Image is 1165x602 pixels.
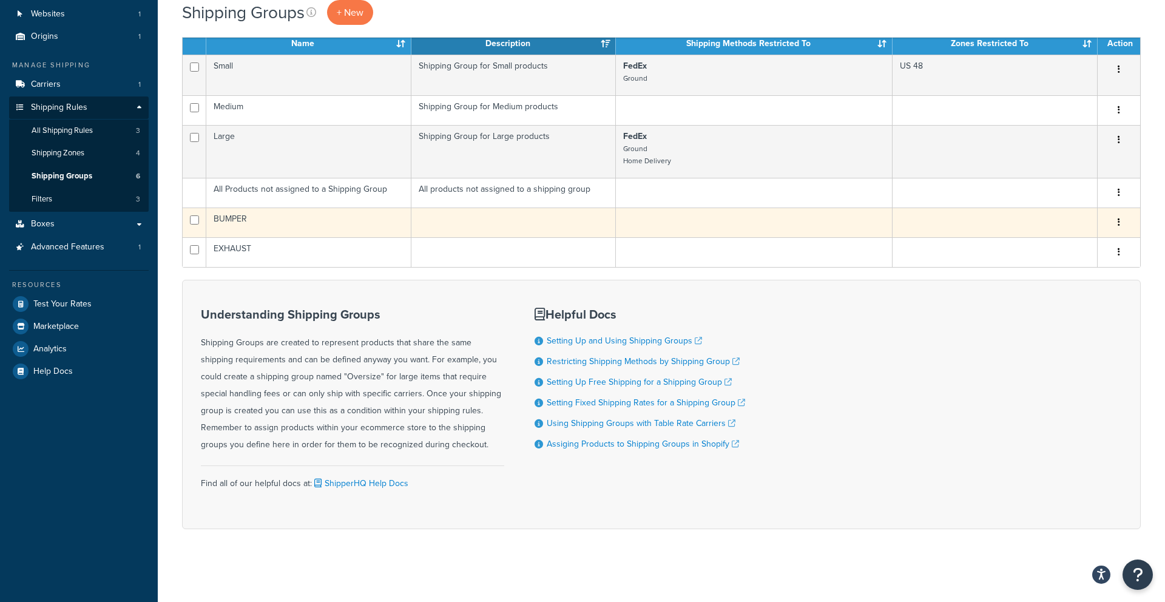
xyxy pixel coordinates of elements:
[32,171,92,181] span: Shipping Groups
[411,125,616,178] td: Shipping Group for Large products
[411,55,616,95] td: Shipping Group for Small products
[32,148,84,158] span: Shipping Zones
[9,3,149,25] li: Websites
[206,33,411,55] th: Name: activate to sort column ascending
[201,308,504,453] div: Shipping Groups are created to represent products that share the same shipping requirements and c...
[206,208,411,237] td: BUMPER
[32,194,52,205] span: Filters
[9,96,149,212] li: Shipping Rules
[9,120,149,142] a: All Shipping Rules 3
[33,299,92,309] span: Test Your Rates
[182,1,305,24] h1: Shipping Groups
[411,178,616,208] td: All products not assigned to a shipping group
[1123,560,1153,590] button: Open Resource Center
[136,126,140,136] span: 3
[547,438,739,450] a: Assiging Products to Shipping Groups in Shopify
[411,95,616,125] td: Shipping Group for Medium products
[9,96,149,119] a: Shipping Rules
[33,367,73,377] span: Help Docs
[206,55,411,95] td: Small
[31,32,58,42] span: Origins
[138,242,141,252] span: 1
[893,33,1098,55] th: Zones Restricted To: activate to sort column ascending
[9,25,149,48] li: Origins
[9,293,149,315] a: Test Your Rates
[31,9,65,19] span: Websites
[9,25,149,48] a: Origins 1
[136,148,140,158] span: 4
[138,9,141,19] span: 1
[893,55,1098,95] td: US 48
[136,194,140,205] span: 3
[31,79,61,90] span: Carriers
[9,236,149,259] li: Advanced Features
[547,334,702,347] a: Setting Up and Using Shipping Groups
[138,79,141,90] span: 1
[206,237,411,267] td: EXHAUST
[9,188,149,211] li: Filters
[33,344,67,354] span: Analytics
[337,5,363,19] span: + New
[9,60,149,70] div: Manage Shipping
[32,126,93,136] span: All Shipping Rules
[9,73,149,96] li: Carriers
[9,142,149,164] a: Shipping Zones 4
[411,33,616,55] th: Description: activate to sort column ascending
[201,465,504,492] div: Find all of our helpful docs at:
[9,280,149,290] div: Resources
[206,95,411,125] td: Medium
[623,73,647,84] small: Ground
[9,188,149,211] a: Filters 3
[9,73,149,96] a: Carriers 1
[1098,33,1140,55] th: Action
[547,417,735,430] a: Using Shipping Groups with Table Rate Carriers
[623,130,647,143] strong: FedEx
[9,213,149,235] a: Boxes
[623,59,647,72] strong: FedEx
[9,165,149,188] a: Shipping Groups 6
[547,396,745,409] a: Setting Fixed Shipping Rates for a Shipping Group
[9,120,149,142] li: All Shipping Rules
[312,477,408,490] a: ShipperHQ Help Docs
[31,103,87,113] span: Shipping Rules
[9,236,149,259] a: Advanced Features 1
[33,322,79,332] span: Marketplace
[9,142,149,164] li: Shipping Zones
[31,242,104,252] span: Advanced Features
[206,125,411,178] td: Large
[201,308,504,321] h3: Understanding Shipping Groups
[616,33,893,55] th: Shipping Methods Restricted To: activate to sort column ascending
[9,165,149,188] li: Shipping Groups
[9,316,149,337] a: Marketplace
[138,32,141,42] span: 1
[9,338,149,360] a: Analytics
[31,219,55,229] span: Boxes
[206,178,411,208] td: All Products not assigned to a Shipping Group
[9,3,149,25] a: Websites 1
[623,143,671,166] small: Ground Home Delivery
[547,376,732,388] a: Setting Up Free Shipping for a Shipping Group
[9,360,149,382] a: Help Docs
[547,355,740,368] a: Restricting Shipping Methods by Shipping Group
[136,171,140,181] span: 6
[535,308,745,321] h3: Helpful Docs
